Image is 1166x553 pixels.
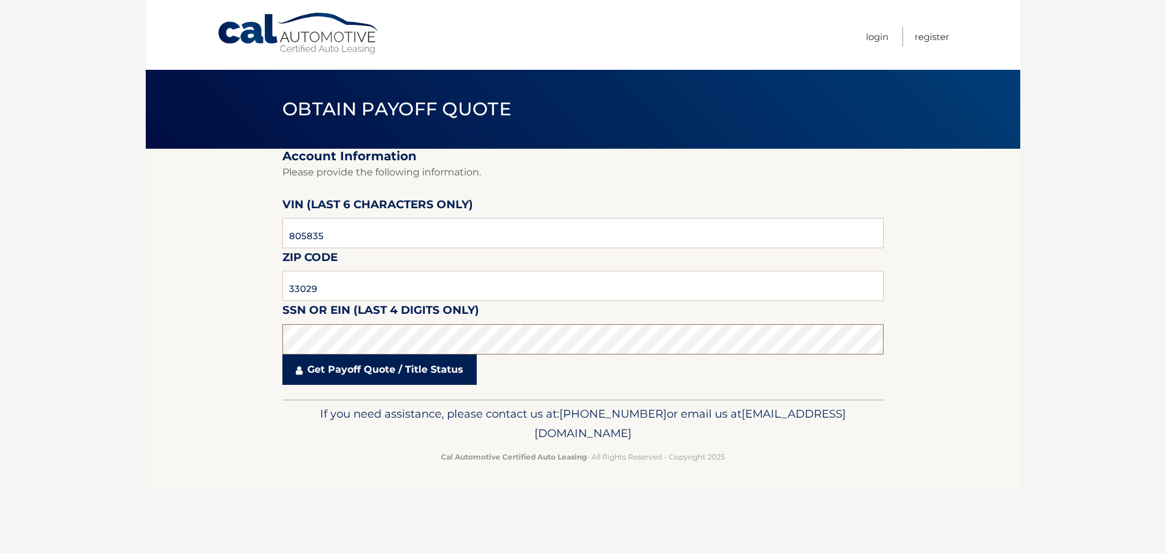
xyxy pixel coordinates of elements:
[282,248,338,271] label: Zip Code
[441,452,587,461] strong: Cal Automotive Certified Auto Leasing
[282,164,884,181] p: Please provide the following information.
[282,98,511,120] span: Obtain Payoff Quote
[217,12,381,55] a: Cal Automotive
[282,301,479,324] label: SSN or EIN (last 4 digits only)
[559,407,667,421] span: [PHONE_NUMBER]
[282,355,477,385] a: Get Payoff Quote / Title Status
[915,27,949,47] a: Register
[282,195,473,218] label: VIN (last 6 characters only)
[282,149,884,164] h2: Account Information
[866,27,888,47] a: Login
[290,450,876,463] p: - All Rights Reserved - Copyright 2025
[290,404,876,443] p: If you need assistance, please contact us at: or email us at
